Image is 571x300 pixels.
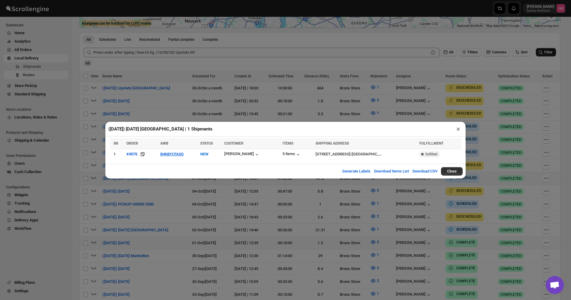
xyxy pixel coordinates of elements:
[108,126,213,132] h2: ([DATE]) [DATE] [GEOGRAPHIC_DATA] | 1 Shipments
[200,141,213,145] span: STATUS
[224,151,260,157] button: [PERSON_NAME]
[282,151,301,157] button: 5 items
[160,141,168,145] span: AWB
[370,165,412,177] button: Download Items List
[419,141,443,145] span: FULFILLMENT
[352,151,382,157] div: [GEOGRAPHIC_DATA]
[200,152,208,156] span: NEW
[126,151,137,157] button: #3575
[316,141,349,145] span: SHIPPING ADDRESS
[282,141,293,145] span: ITEMS
[126,152,137,156] div: #3575
[110,149,125,159] td: 1
[546,276,564,294] div: Open chat
[339,165,374,177] button: Generate Labels
[224,141,243,145] span: CUSTOMER
[409,165,441,177] button: Download CSV
[316,151,350,157] div: [STREET_ADDRESS]
[425,152,437,157] span: fulfilled
[126,141,138,145] span: ORDER
[441,167,463,175] button: Close
[160,152,184,156] button: B4N8YCFA0O
[113,141,118,145] span: SN
[454,125,463,133] button: ×
[316,151,416,157] div: |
